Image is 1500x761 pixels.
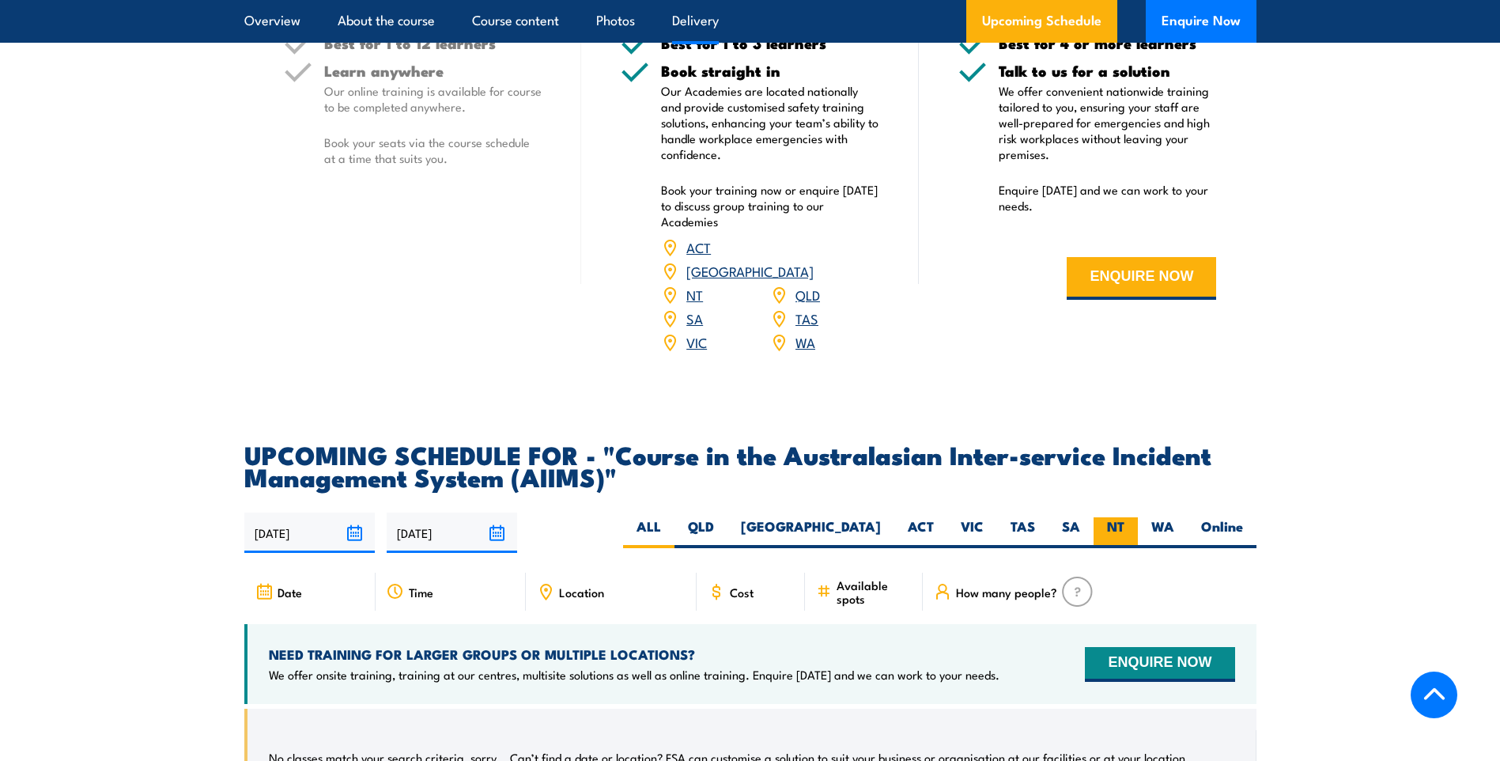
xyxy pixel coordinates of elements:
span: Cost [730,585,754,599]
p: Book your seats via the course schedule at a time that suits you. [324,134,542,166]
label: VIC [947,517,997,548]
h5: Best for 4 or more learners [999,36,1217,51]
h5: Talk to us for a solution [999,63,1217,78]
label: WA [1138,517,1188,548]
button: ENQUIRE NOW [1067,257,1216,300]
h5: Book straight in [661,63,879,78]
h4: NEED TRAINING FOR LARGER GROUPS OR MULTIPLE LOCATIONS? [269,646,999,663]
a: VIC [686,332,707,351]
a: SA [686,309,703,327]
input: From date [244,513,375,553]
input: To date [387,513,517,553]
label: Online [1188,517,1256,548]
label: [GEOGRAPHIC_DATA] [727,517,894,548]
label: ALL [623,517,674,548]
p: Enquire [DATE] and we can work to your needs. [999,182,1217,214]
h2: UPCOMING SCHEDULE FOR - "Course in the Australasian Inter-service Incident Management System (AII... [244,443,1256,487]
a: ACT [686,237,711,256]
span: Available spots [837,578,912,605]
label: NT [1094,517,1138,548]
a: [GEOGRAPHIC_DATA] [686,261,814,280]
span: Location [559,585,604,599]
a: QLD [795,285,820,304]
span: How many people? [956,585,1057,599]
span: Time [409,585,433,599]
h5: Best for 1 to 12 learners [324,36,542,51]
span: Date [278,585,302,599]
p: We offer onsite training, training at our centres, multisite solutions as well as online training... [269,667,999,683]
label: SA [1048,517,1094,548]
h5: Best for 1 to 3 learners [661,36,879,51]
a: TAS [795,309,818,327]
h5: Learn anywhere [324,63,542,78]
a: NT [686,285,703,304]
p: We offer convenient nationwide training tailored to you, ensuring your staff are well-prepared fo... [999,83,1217,162]
p: Our online training is available for course to be completed anywhere. [324,83,542,115]
label: ACT [894,517,947,548]
label: QLD [674,517,727,548]
p: Our Academies are located nationally and provide customised safety training solutions, enhancing ... [661,83,879,162]
button: ENQUIRE NOW [1085,647,1234,682]
a: WA [795,332,815,351]
p: Book your training now or enquire [DATE] to discuss group training to our Academies [661,182,879,229]
label: TAS [997,517,1048,548]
